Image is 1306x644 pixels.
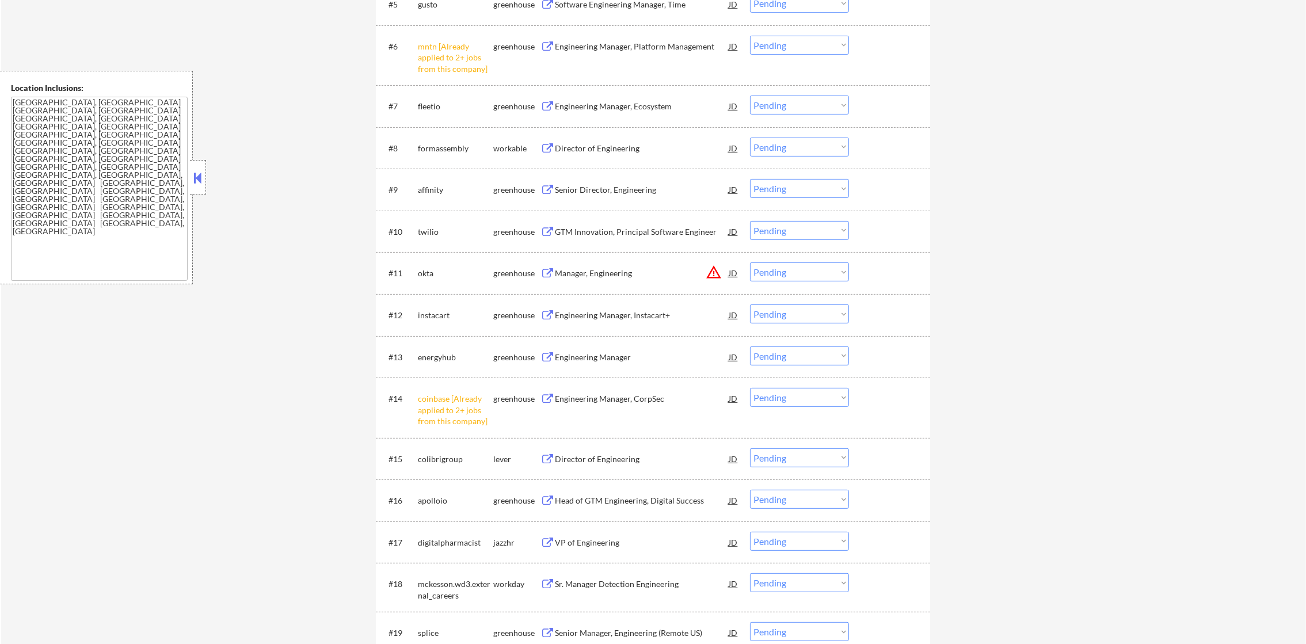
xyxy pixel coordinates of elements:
[389,101,409,112] div: #7
[389,184,409,196] div: #9
[493,578,540,590] div: workday
[389,495,409,506] div: #16
[418,578,493,601] div: mckesson.wd3.external_careers
[728,304,739,325] div: JD
[493,41,540,52] div: greenhouse
[389,268,409,279] div: #11
[555,454,729,465] div: Director of Engineering
[493,495,540,506] div: greenhouse
[493,454,540,465] div: lever
[418,393,493,427] div: coinbase [Already applied to 2+ jobs from this company]
[389,41,409,52] div: #6
[418,310,493,321] div: instacart
[555,578,729,590] div: Sr. Manager Detection Engineering
[418,495,493,506] div: apolloio
[389,537,409,548] div: #17
[728,573,739,594] div: JD
[728,36,739,56] div: JD
[728,532,739,552] div: JD
[728,490,739,510] div: JD
[493,310,540,321] div: greenhouse
[555,352,729,363] div: Engineering Manager
[728,388,739,409] div: JD
[389,226,409,238] div: #10
[555,495,729,506] div: Head of GTM Engineering, Digital Success
[11,82,188,94] div: Location Inclusions:
[555,627,729,639] div: Senior Manager, Engineering (Remote US)
[728,179,739,200] div: JD
[389,627,409,639] div: #19
[493,143,540,154] div: workable
[555,268,729,279] div: Manager, Engineering
[389,393,409,405] div: #14
[418,537,493,548] div: digitalpharmacist
[418,226,493,238] div: twilio
[555,393,729,405] div: Engineering Manager, CorpSec
[493,627,540,639] div: greenhouse
[706,264,722,280] button: warning_amber
[493,352,540,363] div: greenhouse
[418,627,493,639] div: splice
[493,226,540,238] div: greenhouse
[493,184,540,196] div: greenhouse
[418,101,493,112] div: fleetio
[418,352,493,363] div: energyhub
[728,262,739,283] div: JD
[493,268,540,279] div: greenhouse
[728,221,739,242] div: JD
[418,143,493,154] div: formassembly
[555,184,729,196] div: Senior Director, Engineering
[418,41,493,75] div: mntn [Already applied to 2+ jobs from this company]
[555,310,729,321] div: Engineering Manager, Instacart+
[418,268,493,279] div: okta
[728,96,739,116] div: JD
[555,226,729,238] div: GTM Innovation, Principal Software Engineer
[389,578,409,590] div: #18
[493,393,540,405] div: greenhouse
[728,346,739,367] div: JD
[493,537,540,548] div: jazzhr
[418,184,493,196] div: affinity
[555,143,729,154] div: Director of Engineering
[389,310,409,321] div: #12
[555,41,729,52] div: Engineering Manager, Platform Management
[493,101,540,112] div: greenhouse
[728,138,739,158] div: JD
[389,454,409,465] div: #15
[418,454,493,465] div: colibrigroup
[728,448,739,469] div: JD
[555,101,729,112] div: Engineering Manager, Ecosystem
[728,622,739,643] div: JD
[389,143,409,154] div: #8
[555,537,729,548] div: VP of Engineering
[389,352,409,363] div: #13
